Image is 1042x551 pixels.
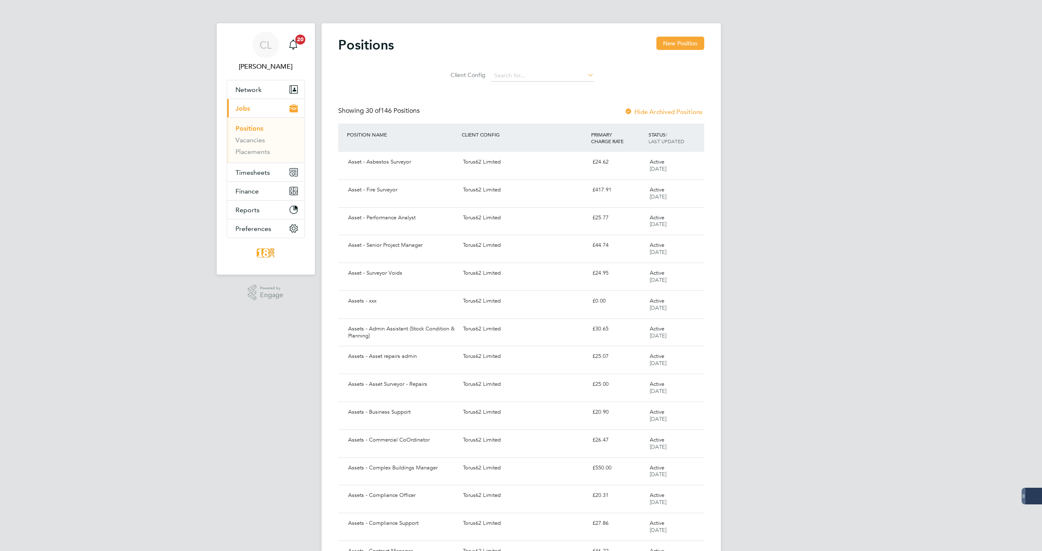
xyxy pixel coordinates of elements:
input: Search for... [491,70,594,82]
span: [DATE] [650,499,666,506]
span: Active [650,491,664,499]
div: £417.91 [589,183,646,197]
span: Active [650,380,664,387]
div: £550.00 [589,461,646,475]
div: STATUS [646,127,704,149]
div: £24.62 [589,155,646,169]
span: Active [650,158,664,165]
div: £20.90 [589,405,646,419]
div: Asset - Performance Analyst [345,211,460,225]
a: 20 [285,32,302,58]
label: Client Config [448,71,485,79]
span: [DATE] [650,443,666,450]
span: Timesheets [235,169,270,176]
span: [DATE] [650,526,666,534]
span: [DATE] [650,471,666,478]
div: Asset - Asbestos Surveyor [345,155,460,169]
a: Positions [235,124,263,132]
div: Torus62 Limited [460,377,589,391]
span: 146 Positions [366,107,420,115]
a: Powered byEngage [248,285,283,300]
span: CL [260,40,272,50]
span: Active [650,436,664,443]
span: Active [650,269,664,276]
div: Assets - Commercial CoOrdinator [345,433,460,447]
span: Active [650,352,664,360]
div: Torus62 Limited [460,350,589,363]
div: Asset - Surveyor Voids [345,266,460,280]
div: Asset - Senior Project Manager [345,238,460,252]
div: Showing [338,107,421,115]
span: [DATE] [650,276,666,283]
span: Active [650,214,664,221]
span: 20 [295,35,305,45]
span: Preferences [235,225,271,233]
h2: Positions [338,37,394,53]
span: [DATE] [650,304,666,311]
div: Torus62 Limited [460,489,589,502]
span: Active [650,464,664,471]
span: Jobs [235,104,250,112]
div: CLIENT CONFIG [460,127,589,142]
div: £24.95 [589,266,646,280]
span: Powered by [260,285,283,292]
div: Torus62 Limited [460,516,589,530]
span: [DATE] [650,248,666,256]
span: [DATE] [650,193,666,200]
div: Torus62 Limited [460,322,589,336]
span: Active [650,186,664,193]
button: Finance [227,182,304,200]
div: Torus62 Limited [460,155,589,169]
div: £44.74 [589,238,646,252]
div: Asset - Fire Surveyor [345,183,460,197]
img: 18rec-logo-retina.png [255,246,277,260]
span: Carla Lamb [227,62,305,72]
div: Assets - xxx [345,294,460,308]
div: Assets - Admin Assistant (Stock Condition & Planning) [345,322,460,343]
div: Torus62 Limited [460,294,589,308]
nav: Main navigation [217,23,315,275]
span: Reports [235,206,260,214]
span: Active [650,325,664,332]
div: £25.07 [589,350,646,363]
div: £25.77 [589,211,646,225]
span: [DATE] [650,221,666,228]
button: New Position [656,37,704,50]
div: £26.47 [589,433,646,447]
button: Network [227,80,304,99]
div: Torus62 Limited [460,238,589,252]
div: Assets - Asset repairs admin [345,350,460,363]
div: Torus62 Limited [460,183,589,197]
a: CL[PERSON_NAME] [227,32,305,72]
span: [DATE] [650,387,666,395]
span: [DATE] [650,415,666,422]
div: Assets - Asset Surveyor - Repairs [345,377,460,391]
div: Torus62 Limited [460,461,589,475]
button: Reports [227,201,304,219]
label: Hide Archived Positions [624,108,703,116]
div: £0.00 [589,294,646,308]
div: £27.86 [589,516,646,530]
button: Preferences [227,219,304,238]
div: £25.00 [589,377,646,391]
div: Assets - Business Support [345,405,460,419]
span: [DATE] [650,332,666,339]
span: [DATE] [650,165,666,172]
span: / [666,131,667,138]
div: Jobs [227,117,304,163]
div: POSITION NAME [345,127,460,142]
span: Finance [235,187,259,195]
span: Active [650,297,664,304]
span: Engage [260,292,283,299]
span: Network [235,86,262,94]
div: £30.65 [589,322,646,336]
span: Active [650,241,664,248]
button: Timesheets [227,163,304,181]
a: Go to home page [227,246,305,260]
span: Active [650,408,664,415]
a: Placements [235,148,270,156]
button: Jobs [227,99,304,117]
span: 30 of [366,107,381,115]
div: £20.31 [589,489,646,502]
div: Torus62 Limited [460,405,589,419]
